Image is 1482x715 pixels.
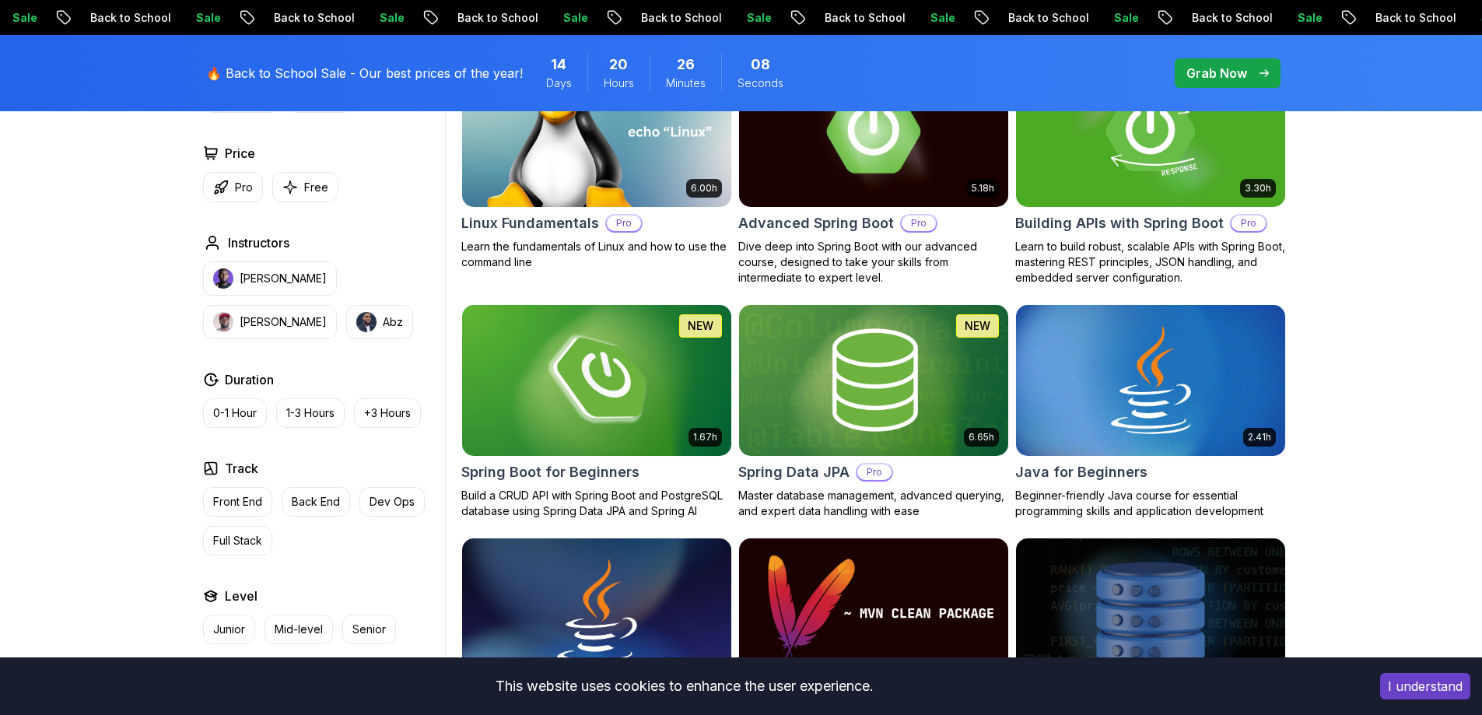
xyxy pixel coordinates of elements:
img: instructor img [356,312,377,332]
h2: Spring Data JPA [738,461,850,483]
button: Accept cookies [1380,673,1470,699]
p: Mid-level [275,622,323,637]
a: Advanced Spring Boot card5.18hAdvanced Spring BootProDive deep into Spring Boot with our advanced... [738,55,1009,286]
p: Sale [623,10,673,26]
p: Full Stack [213,533,262,549]
p: Pro [1231,216,1266,231]
button: Front End [203,487,272,517]
span: 8 Seconds [751,54,770,75]
p: Learn to build robust, scalable APIs with Spring Boot, mastering REST principles, JSON handling, ... [1015,239,1286,286]
button: Back End [282,487,350,517]
p: Sale [1358,10,1407,26]
p: Pro [902,216,936,231]
a: Linux Fundamentals card6.00hLinux FundamentalsProLearn the fundamentals of Linux and how to use t... [461,55,732,270]
p: NEW [965,318,990,334]
p: Front End [213,494,262,510]
p: 6.65h [969,431,994,443]
img: Maven Essentials card [739,538,1008,689]
p: 5.18h [972,182,994,195]
p: Back to School [150,10,256,26]
img: instructor img [213,312,233,332]
p: Senior [352,622,386,637]
h2: Spring Boot for Beginners [461,461,639,483]
p: Build a CRUD API with Spring Boot and PostgreSQL database using Spring Data JPA and Spring AI [461,488,732,519]
p: Dive deep into Spring Boot with our advanced course, designed to take your skills from intermedia... [738,239,1009,286]
span: 20 Hours [609,54,628,75]
p: Back to School [1068,10,1174,26]
p: Master database management, advanced querying, and expert data handling with ease [738,488,1009,519]
p: Dev Ops [370,494,415,510]
h2: Linux Fundamentals [461,212,599,234]
p: Abz [383,314,403,330]
p: 1-3 Hours [286,405,335,421]
img: Building APIs with Spring Boot card [1016,56,1285,207]
button: Mid-level [265,615,333,644]
p: Back to School [885,10,990,26]
button: Pro [203,172,263,202]
button: Junior [203,615,255,644]
p: Back to School [1252,10,1358,26]
p: Pro [235,180,253,195]
span: Minutes [666,75,706,91]
h2: Java for Beginners [1015,461,1147,483]
p: Back to School [334,10,440,26]
button: 0-1 Hour [203,398,267,428]
span: Days [546,75,572,91]
img: Java for Developers card [462,538,731,689]
button: Dev Ops [359,487,425,517]
button: instructor img[PERSON_NAME] [203,261,337,296]
button: instructor img[PERSON_NAME] [203,305,337,339]
span: 14 Days [551,54,566,75]
img: Advanced Spring Boot card [732,52,1014,210]
h2: Price [225,144,255,163]
a: Java for Beginners card2.41hJava for BeginnersBeginner-friendly Java course for essential program... [1015,304,1286,519]
a: Building APIs with Spring Boot card3.30hBuilding APIs with Spring BootProLearn to build robust, s... [1015,55,1286,286]
p: Junior [213,622,245,637]
a: Spring Data JPA card6.65hNEWSpring Data JPAProMaster database management, advanced querying, and ... [738,304,1009,519]
p: Back End [292,494,340,510]
p: Pro [857,464,892,480]
div: This website uses cookies to enhance the user experience. [12,669,1357,703]
p: 1.67h [693,431,717,443]
p: Sale [440,10,489,26]
h2: Track [225,459,258,478]
p: +3 Hours [364,405,411,421]
button: Senior [342,615,396,644]
p: Beginner-friendly Java course for essential programming skills and application development [1015,488,1286,519]
span: 26 Minutes [677,54,695,75]
p: Back to School [701,10,807,26]
button: +3 Hours [354,398,421,428]
h2: Duration [225,370,274,389]
span: Hours [604,75,634,91]
p: 6.00h [691,182,717,195]
p: Learn the fundamentals of Linux and how to use the command line [461,239,732,270]
p: 3.30h [1245,182,1271,195]
p: [PERSON_NAME] [240,314,327,330]
p: NEW [688,318,713,334]
img: Advanced Databases card [1016,538,1285,689]
p: Free [304,180,328,195]
h2: Advanced Spring Boot [738,212,894,234]
a: Spring Boot for Beginners card1.67hNEWSpring Boot for BeginnersBuild a CRUD API with Spring Boot ... [461,304,732,519]
p: Sale [72,10,122,26]
button: Free [272,172,338,202]
p: Sale [807,10,857,26]
button: Full Stack [203,526,272,556]
button: 1-3 Hours [276,398,345,428]
img: Spring Boot for Beginners card [462,305,731,456]
p: Sale [1174,10,1224,26]
p: [PERSON_NAME] [240,271,327,286]
p: 0-1 Hour [213,405,257,421]
img: Linux Fundamentals card [462,56,731,207]
p: Sale [990,10,1040,26]
p: 2.41h [1248,431,1271,443]
p: Back to School [517,10,623,26]
h2: Level [225,587,258,605]
p: Pro [607,216,641,231]
span: Seconds [737,75,783,91]
p: 🔥 Back to School Sale - Our best prices of the year! [206,64,523,82]
button: instructor imgAbz [346,305,413,339]
img: Java for Beginners card [1016,305,1285,456]
h2: Instructors [228,233,289,252]
h2: Building APIs with Spring Boot [1015,212,1224,234]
